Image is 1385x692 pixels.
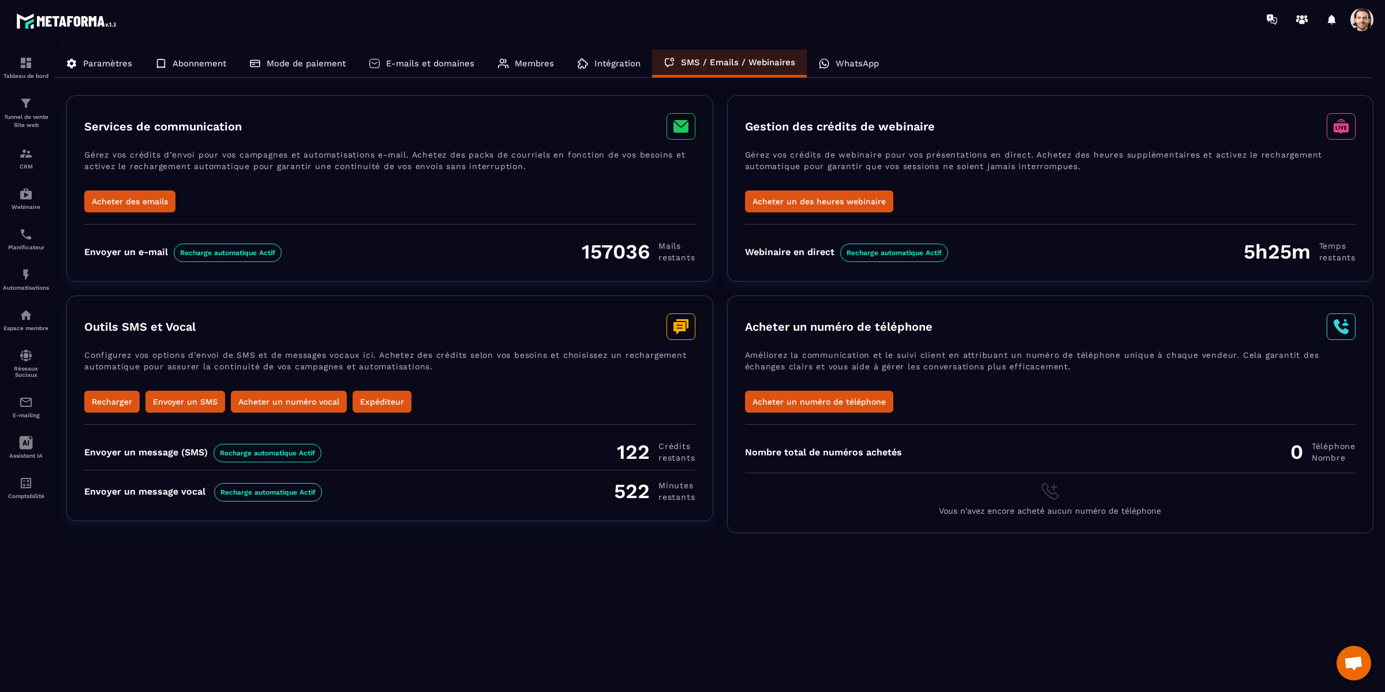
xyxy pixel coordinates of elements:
p: E-mailing [3,412,49,418]
p: Réseaux Sociaux [3,365,49,378]
span: Recharge automatique Actif [174,244,282,262]
h3: Services de communication [84,119,242,133]
span: Vous n'avez encore acheté aucun numéro de téléphone [939,506,1161,515]
div: > [54,39,1373,533]
span: restants [1319,252,1356,263]
p: Planificateur [3,244,49,250]
a: accountantaccountantComptabilité [3,467,49,508]
a: schedulerschedulerPlanificateur [3,219,49,259]
button: Recharger [84,391,140,413]
div: Nombre total de numéros achetés [745,447,902,458]
span: Recharge automatique Actif [214,483,322,502]
p: Améliorez la communication et le suivi client en attribuant un numéro de téléphone unique à chaqu... [745,349,1356,391]
p: Intégration [594,58,641,69]
a: social-networksocial-networkRéseaux Sociaux [3,340,49,387]
img: logo [16,10,120,32]
span: restants [658,491,695,503]
button: Acheter un numéro de téléphone [745,391,893,413]
a: formationformationCRM [3,138,49,178]
div: 522 [614,479,695,503]
p: Automatisations [3,285,49,291]
p: Webinaire [3,204,49,210]
p: Assistant IA [3,452,49,459]
img: automations [19,308,33,322]
div: Envoyer un message (SMS) [84,447,321,458]
div: 0 [1290,440,1356,464]
span: Temps [1319,240,1356,252]
img: formation [19,147,33,160]
a: automationsautomationsEspace membre [3,300,49,340]
p: Configurez vos options d’envoi de SMS et de messages vocaux ici. Achetez des crédits selon vos be... [84,349,695,391]
h3: Outils SMS et Vocal [84,320,196,334]
button: Expéditeur [353,391,411,413]
span: Nombre [1312,452,1356,463]
span: Crédits [658,440,695,452]
span: restants [658,252,695,263]
span: restants [658,452,695,463]
h3: Gestion des crédits de webinaire [745,119,935,133]
div: Envoyer un e-mail [84,246,282,257]
a: formationformationTunnel de vente Site web [3,88,49,138]
p: Espace membre [3,325,49,331]
div: 122 [617,440,695,464]
span: Mails [658,240,695,252]
p: Paramètres [83,58,132,69]
span: minutes [658,480,695,491]
p: Tunnel de vente Site web [3,113,49,129]
img: social-network [19,349,33,362]
div: 5h25m [1244,240,1356,264]
img: automations [19,187,33,201]
div: 157036 [582,240,695,264]
p: Comptabilité [3,493,49,499]
a: emailemailE-mailing [3,387,49,427]
button: Acheter un numéro vocal [231,391,347,413]
img: accountant [19,476,33,490]
span: Téléphone [1312,440,1356,452]
p: SMS / Emails / Webinaires [681,57,795,68]
h3: Acheter un numéro de téléphone [745,320,933,334]
p: E-mails et domaines [386,58,474,69]
button: Envoyer un SMS [145,391,225,413]
button: Acheter des emails [84,190,175,212]
div: Webinaire en direct [745,246,948,257]
a: formationformationTableau de bord [3,47,49,88]
p: WhatsApp [836,58,879,69]
p: Abonnement [173,58,226,69]
span: Recharge automatique Actif [214,444,321,462]
img: scheduler [19,227,33,241]
p: Gérez vos crédits d’envoi pour vos campagnes et automatisations e-mail. Achetez des packs de cour... [84,149,695,190]
button: Acheter un des heures webinaire [745,190,893,212]
img: email [19,395,33,409]
div: Envoyer un message vocal [84,486,322,497]
p: Gérez vos crédits de webinaire pour vos présentations en direct. Achetez des heures supplémentair... [745,149,1356,190]
a: automationsautomationsWebinaire [3,178,49,219]
a: automationsautomationsAutomatisations [3,259,49,300]
p: Tableau de bord [3,73,49,79]
img: formation [19,96,33,110]
a: Assistant IA [3,427,49,467]
p: Membres [515,58,554,69]
p: CRM [3,163,49,170]
img: automations [19,268,33,282]
img: formation [19,56,33,70]
span: Recharge automatique Actif [840,244,948,262]
div: Open chat [1337,646,1371,680]
p: Mode de paiement [267,58,346,69]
